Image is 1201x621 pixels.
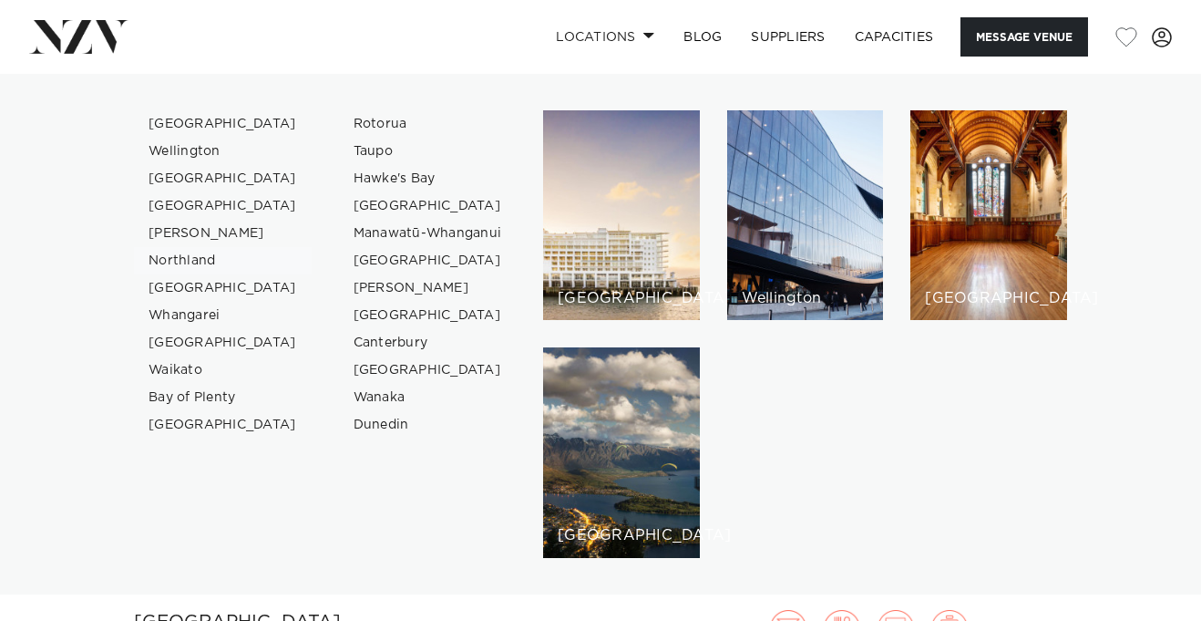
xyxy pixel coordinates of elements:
[134,247,312,274] a: Northland
[558,528,685,543] h6: [GEOGRAPHIC_DATA]
[29,20,128,53] img: nzv-logo.png
[134,110,312,138] a: [GEOGRAPHIC_DATA]
[910,110,1067,320] a: Christchurch venues [GEOGRAPHIC_DATA]
[339,192,517,220] a: [GEOGRAPHIC_DATA]
[960,17,1088,57] button: Message Venue
[134,274,312,302] a: [GEOGRAPHIC_DATA]
[339,247,517,274] a: [GEOGRAPHIC_DATA]
[558,291,685,306] h6: [GEOGRAPHIC_DATA]
[543,110,700,320] a: Auckland venues [GEOGRAPHIC_DATA]
[134,329,312,357] a: [GEOGRAPHIC_DATA]
[339,220,517,247] a: Manawatū-Whanganui
[339,110,517,138] a: Rotorua
[339,165,517,192] a: Hawke's Bay
[727,110,884,320] a: Wellington venues Wellington
[742,291,869,306] h6: Wellington
[339,302,517,329] a: [GEOGRAPHIC_DATA]
[339,138,517,165] a: Taupo
[669,17,736,57] a: BLOG
[134,220,312,247] a: [PERSON_NAME]
[134,192,312,220] a: [GEOGRAPHIC_DATA]
[543,347,700,557] a: Queenstown venues [GEOGRAPHIC_DATA]
[339,384,517,411] a: Wanaka
[134,384,312,411] a: Bay of Plenty
[925,291,1052,306] h6: [GEOGRAPHIC_DATA]
[339,411,517,439] a: Dunedin
[541,17,669,57] a: Locations
[134,357,312,384] a: Waikato
[134,165,312,192] a: [GEOGRAPHIC_DATA]
[736,17,839,57] a: SUPPLIERS
[134,411,312,439] a: [GEOGRAPHIC_DATA]
[134,302,312,329] a: Whangarei
[134,138,312,165] a: Wellington
[339,274,517,302] a: [PERSON_NAME]
[339,357,517,384] a: [GEOGRAPHIC_DATA]
[840,17,949,57] a: Capacities
[339,329,517,357] a: Canterbury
